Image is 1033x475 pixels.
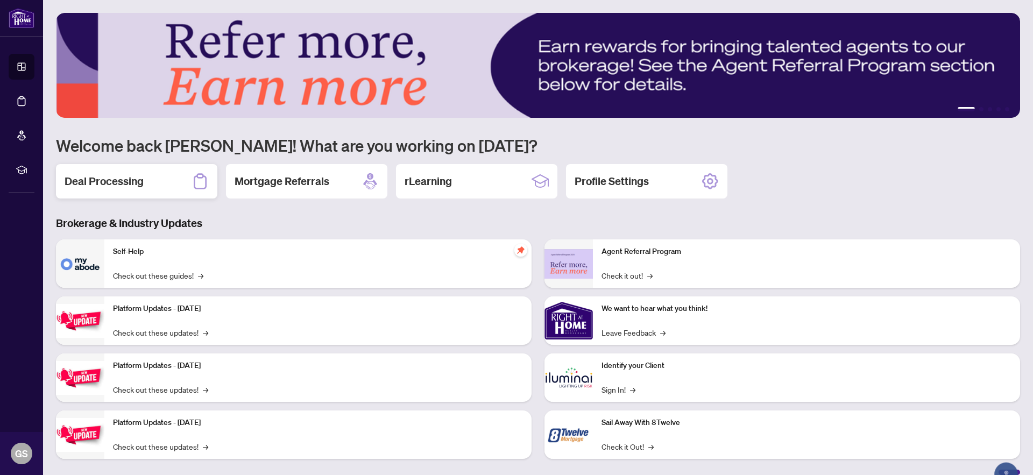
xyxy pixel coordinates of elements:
[56,304,104,338] img: Platform Updates - July 21, 2025
[203,384,208,395] span: →
[56,216,1020,231] h3: Brokerage & Industry Updates
[405,174,452,189] h2: rLearning
[990,437,1022,470] button: Open asap
[235,174,329,189] h2: Mortgage Referrals
[113,327,208,338] a: Check out these updates!→
[198,270,203,281] span: →
[602,360,1011,372] p: Identify your Client
[56,418,104,452] img: Platform Updates - June 23, 2025
[660,327,666,338] span: →
[113,417,523,429] p: Platform Updates - [DATE]
[113,303,523,315] p: Platform Updates - [DATE]
[65,174,144,189] h2: Deal Processing
[575,174,649,189] h2: Profile Settings
[648,441,654,452] span: →
[602,303,1011,315] p: We want to hear what you think!
[602,384,635,395] a: Sign In!→
[602,270,653,281] a: Check it out!→
[544,249,593,279] img: Agent Referral Program
[544,296,593,345] img: We want to hear what you think!
[647,270,653,281] span: →
[56,13,1020,118] img: Slide 0
[113,246,523,258] p: Self-Help
[996,107,1001,111] button: 4
[544,353,593,402] img: Identify your Client
[56,135,1020,155] h1: Welcome back [PERSON_NAME]! What are you working on [DATE]?
[514,244,527,257] span: pushpin
[958,107,975,111] button: 1
[602,441,654,452] a: Check it Out!→
[9,8,34,28] img: logo
[113,360,523,372] p: Platform Updates - [DATE]
[56,239,104,288] img: Self-Help
[630,384,635,395] span: →
[602,246,1011,258] p: Agent Referral Program
[56,361,104,395] img: Platform Updates - July 8, 2025
[544,410,593,459] img: Sail Away With 8Twelve
[1005,107,1009,111] button: 5
[113,384,208,395] a: Check out these updates!→
[602,327,666,338] a: Leave Feedback→
[979,107,984,111] button: 2
[203,327,208,338] span: →
[113,270,203,281] a: Check out these guides!→
[602,417,1011,429] p: Sail Away With 8Twelve
[988,107,992,111] button: 3
[113,441,208,452] a: Check out these updates!→
[203,441,208,452] span: →
[15,446,28,461] span: GS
